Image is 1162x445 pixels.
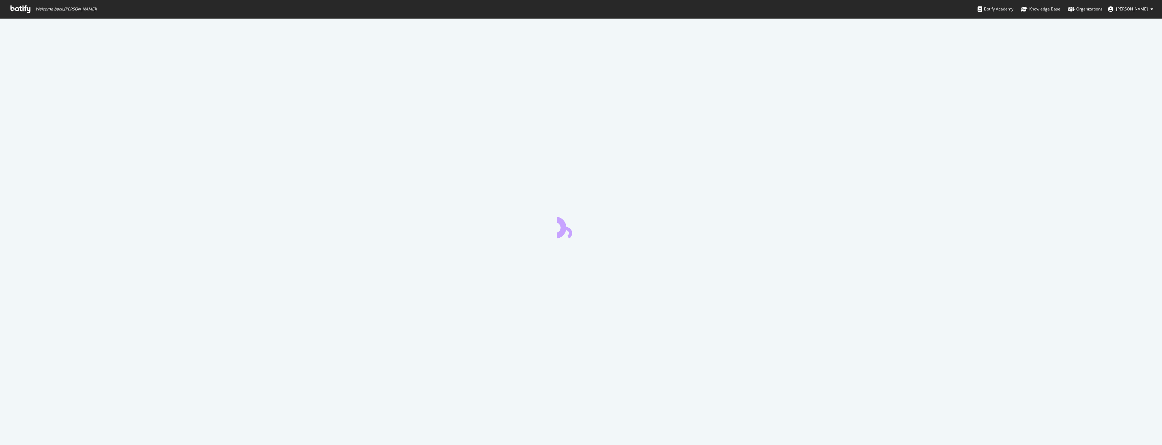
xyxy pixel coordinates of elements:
button: [PERSON_NAME] [1103,4,1159,15]
div: Botify Academy [978,6,1013,12]
span: Welcome back, [PERSON_NAME] ! [35,6,97,12]
div: Organizations [1068,6,1103,12]
div: animation [557,214,605,238]
div: Knowledge Base [1021,6,1060,12]
span: Steve Valenza [1116,6,1148,12]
